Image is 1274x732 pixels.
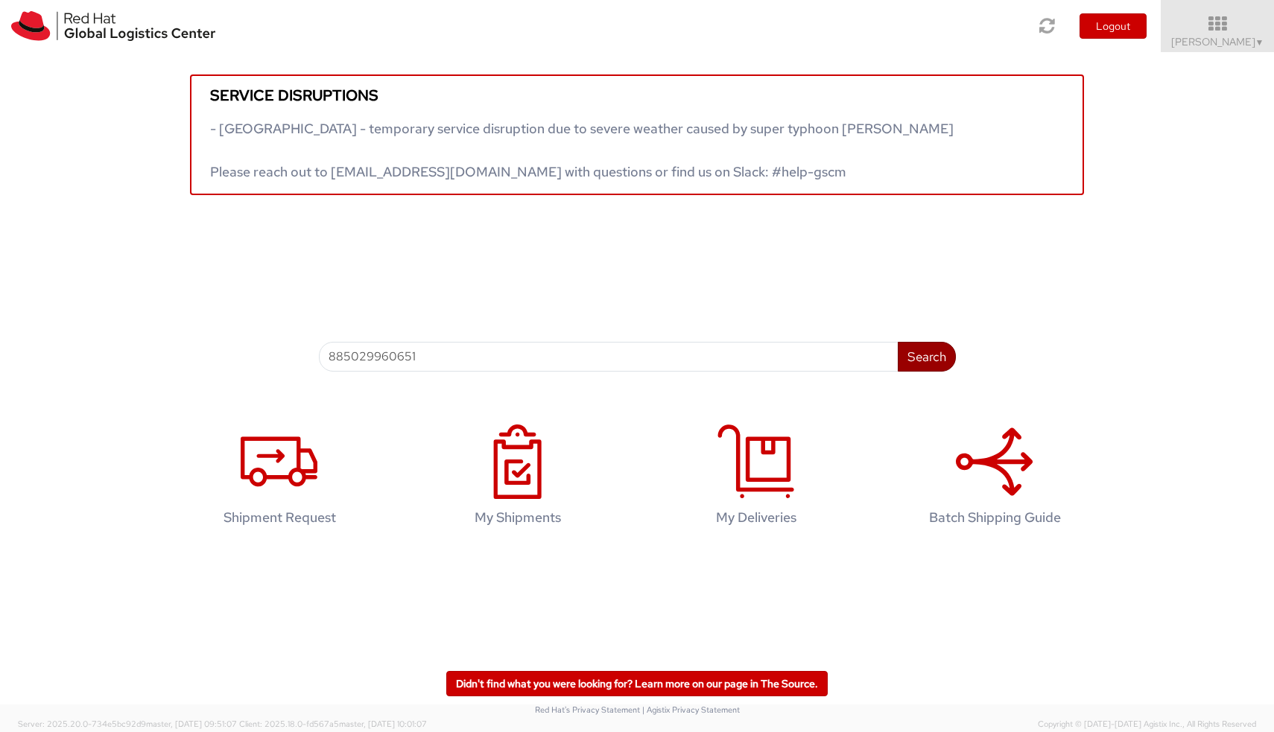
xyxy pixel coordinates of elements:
span: [PERSON_NAME] [1171,35,1264,48]
a: Red Hat's Privacy Statement [535,704,640,715]
a: My Shipments [406,409,630,548]
a: Service disruptions - [GEOGRAPHIC_DATA] - temporary service disruption due to severe weather caus... [190,74,1084,195]
span: Server: 2025.20.0-734e5bc92d9 [18,719,237,729]
a: Didn't find what you were looking for? Learn more on our page in The Source. [446,671,828,696]
h4: My Deliveries [660,510,852,525]
span: master, [DATE] 09:51:07 [146,719,237,729]
span: ▼ [1255,36,1264,48]
input: Enter the tracking number or ship request number (at least 4 chars) [319,342,899,372]
button: Logout [1080,13,1147,39]
span: - [GEOGRAPHIC_DATA] - temporary service disruption due to severe weather caused by super typhoon ... [210,120,954,180]
h4: Shipment Request [183,510,375,525]
h4: My Shipments [422,510,614,525]
span: master, [DATE] 10:01:07 [339,719,427,729]
img: rh-logistics-00dfa346123c4ec078e1.svg [11,11,215,41]
a: Shipment Request [168,409,391,548]
a: My Deliveries [644,409,868,548]
h5: Service disruptions [210,87,1064,104]
a: Batch Shipping Guide [883,409,1106,548]
span: Client: 2025.18.0-fd567a5 [239,719,427,729]
span: Copyright © [DATE]-[DATE] Agistix Inc., All Rights Reserved [1038,719,1256,731]
button: Search [898,342,956,372]
h4: Batch Shipping Guide [899,510,1091,525]
a: | Agistix Privacy Statement [642,704,740,715]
